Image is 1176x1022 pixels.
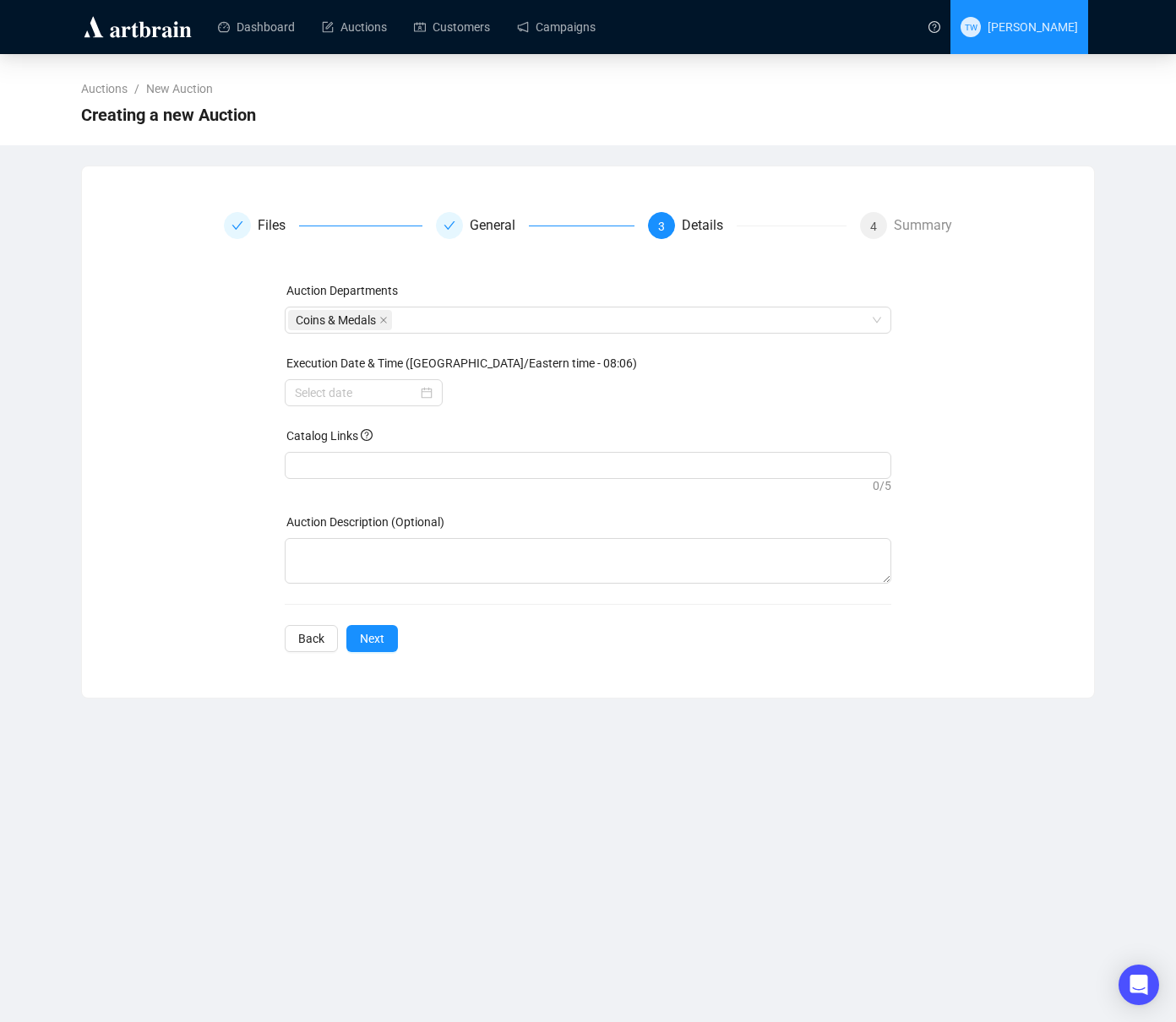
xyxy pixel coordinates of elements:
a: Customers [414,5,490,49]
input: Select date [295,383,417,402]
span: Creating a new Auction [81,101,256,128]
a: Campaigns [517,5,596,49]
span: Next [360,629,384,648]
span: close [379,316,388,324]
div: 3Details [648,212,847,239]
span: Catalog Links [286,429,373,443]
span: Back [298,629,324,648]
div: Files [258,212,299,239]
a: Dashboard [218,5,295,49]
div: 0 / 5 [285,479,892,492]
div: Open Intercom Messenger [1119,965,1159,1005]
span: Coins & Medals [296,311,376,329]
label: Auction Description (Optional) [286,515,444,529]
span: 4 [870,220,877,233]
a: New Auction [143,79,216,98]
span: check [444,220,455,231]
div: Files [224,212,422,239]
div: General [470,212,529,239]
span: TW [965,19,977,33]
div: Details [682,212,737,239]
a: Auctions [322,5,387,49]
span: Coins & Medals [288,310,392,330]
div: General [436,212,634,239]
div: Summary [894,212,952,239]
label: Execution Date & Time (US/Eastern time - 08:06) [286,356,637,370]
span: question-circle [361,429,373,441]
span: [PERSON_NAME] [988,20,1078,34]
button: Next [346,625,398,652]
li: / [134,79,139,98]
a: Auctions [78,79,131,98]
button: Back [285,625,338,652]
div: 4Summary [860,212,952,239]
span: question-circle [928,21,940,33]
img: logo [81,14,194,41]
span: check [231,220,243,231]
span: 3 [658,220,665,233]
label: Auction Departments [286,284,398,297]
